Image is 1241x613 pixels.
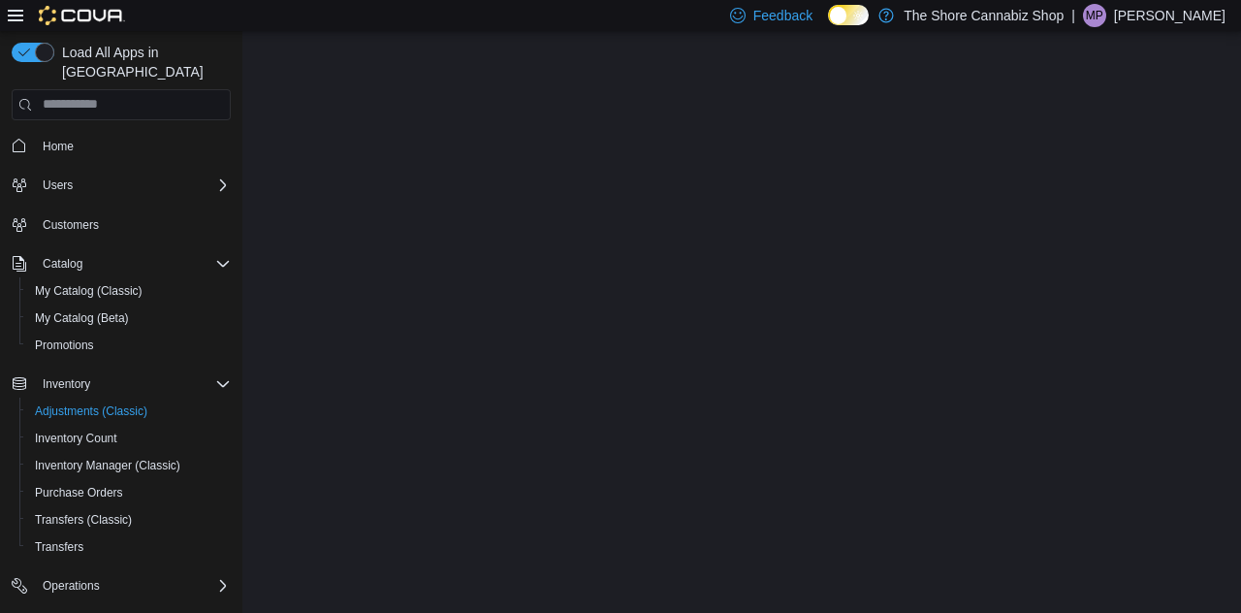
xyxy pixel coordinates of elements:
[43,376,90,392] span: Inventory
[27,508,231,532] span: Transfers (Classic)
[27,306,231,330] span: My Catalog (Beta)
[19,332,239,359] button: Promotions
[35,174,80,197] button: Users
[828,25,829,26] span: Dark Mode
[35,212,231,237] span: Customers
[19,479,239,506] button: Purchase Orders
[19,398,239,425] button: Adjustments (Classic)
[54,43,231,81] span: Load All Apps in [GEOGRAPHIC_DATA]
[43,578,100,594] span: Operations
[35,283,143,299] span: My Catalog (Classic)
[27,481,231,504] span: Purchase Orders
[35,539,83,555] span: Transfers
[27,279,150,303] a: My Catalog (Classic)
[19,425,239,452] button: Inventory Count
[904,4,1064,27] p: The Shore Cannabiz Shop
[35,512,132,528] span: Transfers (Classic)
[4,210,239,239] button: Customers
[4,572,239,599] button: Operations
[27,481,131,504] a: Purchase Orders
[27,454,188,477] a: Inventory Manager (Classic)
[27,427,125,450] a: Inventory Count
[43,139,74,154] span: Home
[27,334,231,357] span: Promotions
[4,250,239,277] button: Catalog
[27,279,231,303] span: My Catalog (Classic)
[27,400,231,423] span: Adjustments (Classic)
[27,306,137,330] a: My Catalog (Beta)
[35,574,231,597] span: Operations
[35,574,108,597] button: Operations
[43,256,82,272] span: Catalog
[27,400,155,423] a: Adjustments (Classic)
[19,305,239,332] button: My Catalog (Beta)
[27,427,231,450] span: Inventory Count
[19,506,239,533] button: Transfers (Classic)
[27,508,140,532] a: Transfers (Classic)
[753,6,812,25] span: Feedback
[35,135,81,158] a: Home
[35,134,231,158] span: Home
[35,213,107,237] a: Customers
[1071,4,1075,27] p: |
[4,132,239,160] button: Home
[4,172,239,199] button: Users
[35,372,231,396] span: Inventory
[35,310,129,326] span: My Catalog (Beta)
[35,174,231,197] span: Users
[27,535,91,559] a: Transfers
[35,252,90,275] button: Catalog
[35,458,180,473] span: Inventory Manager (Classic)
[1114,4,1225,27] p: [PERSON_NAME]
[35,252,231,275] span: Catalog
[43,217,99,233] span: Customers
[27,535,231,559] span: Transfers
[35,372,98,396] button: Inventory
[19,277,239,305] button: My Catalog (Classic)
[828,5,869,25] input: Dark Mode
[35,485,123,500] span: Purchase Orders
[19,533,239,561] button: Transfers
[1083,4,1106,27] div: Matthew Pryor
[27,334,102,357] a: Promotions
[1086,4,1103,27] span: MP
[4,371,239,398] button: Inventory
[43,177,73,193] span: Users
[27,454,231,477] span: Inventory Manager (Classic)
[35,403,147,419] span: Adjustments (Classic)
[35,431,117,446] span: Inventory Count
[35,338,94,353] span: Promotions
[19,452,239,479] button: Inventory Manager (Classic)
[39,6,125,25] img: Cova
